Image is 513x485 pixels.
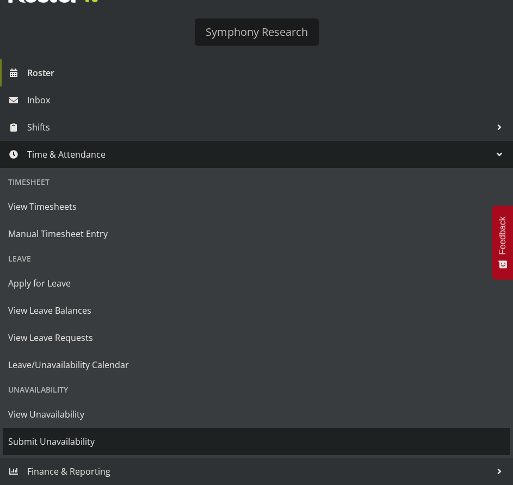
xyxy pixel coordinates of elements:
[27,92,508,108] span: Inbox
[3,297,510,324] a: View Leave Balances
[8,198,505,215] span: View Timesheets
[27,146,491,163] span: Time & Attendance
[27,119,491,135] span: Shifts
[3,193,510,220] a: View Timesheets
[8,433,505,450] span: Submit Unavailability
[8,406,505,422] span: View Unavailability
[8,357,505,373] span: Leave/Unavailability Calendar
[3,220,510,247] a: Manual Timesheet Entry
[27,463,491,480] span: Finance & Reporting
[8,302,505,319] span: View Leave Balances
[3,351,510,378] a: Leave/Unavailability Calendar
[498,216,508,254] span: Feedback
[3,428,510,455] a: Submit Unavailability
[3,324,510,351] a: View Leave Requests
[206,24,308,40] div: Symphony Research
[3,270,510,297] a: Apply for Leave
[3,401,510,428] a: View Unavailability
[8,275,505,291] span: Apply for Leave
[492,206,513,279] button: Feedback - Show survey
[8,329,505,346] span: View Leave Requests
[3,378,510,401] div: Unavailability
[8,226,505,242] span: Manual Timesheet Entry
[3,171,510,193] div: Timesheet
[27,65,508,81] span: Roster
[3,247,510,270] div: Leave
